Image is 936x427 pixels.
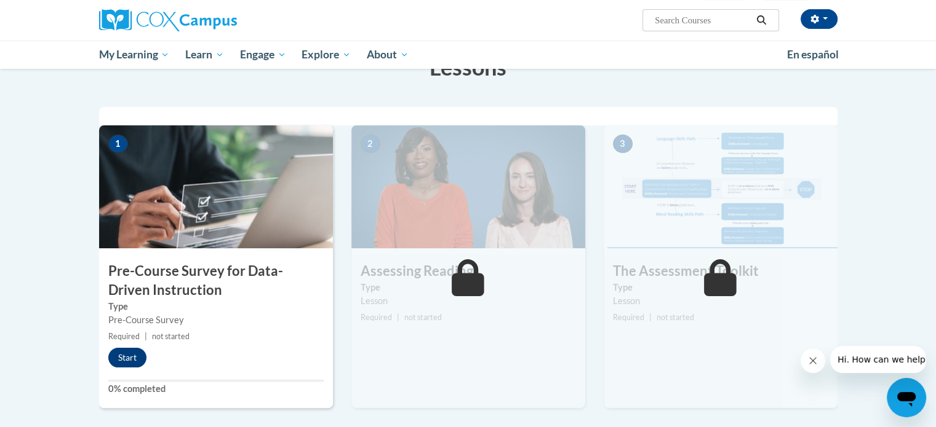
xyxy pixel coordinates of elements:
[108,300,324,313] label: Type
[801,348,825,373] iframe: Close message
[604,125,838,248] img: Course Image
[351,262,585,281] h3: Assessing Reading
[613,294,828,308] div: Lesson
[361,281,576,294] label: Type
[613,135,633,153] span: 3
[657,313,694,322] span: not started
[361,135,380,153] span: 2
[99,9,237,31] img: Cox Campus
[801,9,838,29] button: Account Settings
[779,42,847,68] a: En español
[145,332,147,341] span: |
[232,41,294,69] a: Engage
[887,378,926,417] iframe: Button to launch messaging window
[604,262,838,281] h3: The Assessment Toolkit
[99,9,333,31] a: Cox Campus
[177,41,232,69] a: Learn
[81,41,856,69] div: Main menu
[91,41,178,69] a: My Learning
[397,313,399,322] span: |
[98,47,169,62] span: My Learning
[787,48,839,61] span: En español
[752,13,770,28] button: Search
[649,313,652,322] span: |
[359,41,417,69] a: About
[830,346,926,373] iframe: Message from company
[613,281,828,294] label: Type
[108,313,324,327] div: Pre-Course Survey
[361,313,392,322] span: Required
[108,135,128,153] span: 1
[108,348,146,367] button: Start
[185,47,224,62] span: Learn
[302,47,351,62] span: Explore
[108,382,324,396] label: 0% completed
[99,262,333,300] h3: Pre-Course Survey for Data-Driven Instruction
[99,125,333,248] img: Course Image
[351,125,585,248] img: Course Image
[404,313,442,322] span: not started
[294,41,359,69] a: Explore
[152,332,190,341] span: not started
[7,9,100,18] span: Hi. How can we help?
[240,47,286,62] span: Engage
[613,313,644,322] span: Required
[108,332,140,341] span: Required
[654,13,752,28] input: Search Courses
[367,47,409,62] span: About
[361,294,576,308] div: Lesson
